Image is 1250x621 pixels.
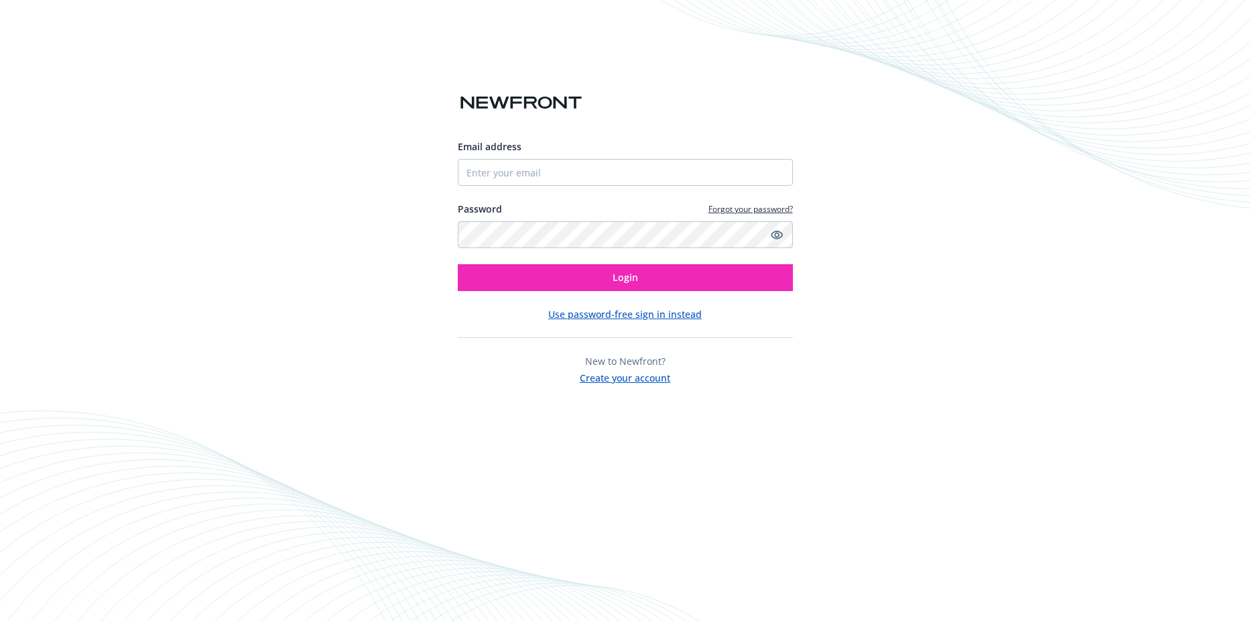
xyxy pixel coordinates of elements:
input: Enter your email [458,159,793,186]
label: Password [458,202,502,216]
button: Create your account [580,368,670,385]
a: Forgot your password? [708,203,793,215]
button: Use password-free sign in instead [548,307,702,321]
input: Enter your password [458,221,793,248]
span: New to Newfront? [585,355,666,368]
a: Show password [769,227,785,243]
span: Login [613,271,638,284]
span: Email address [458,140,521,153]
button: Login [458,264,793,291]
img: Newfront logo [458,91,584,115]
